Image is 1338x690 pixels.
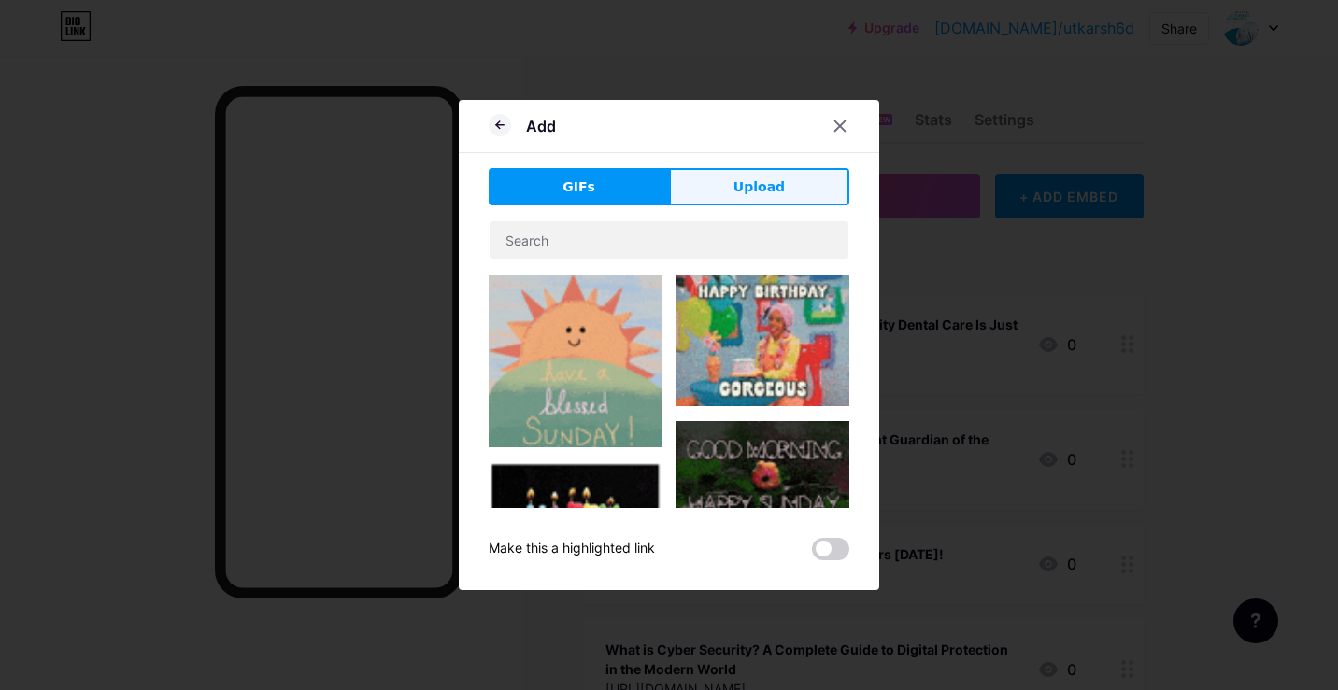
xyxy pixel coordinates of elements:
span: GIFs [562,177,595,197]
span: Upload [733,177,785,197]
div: Add [526,115,556,137]
input: Search [490,221,848,259]
img: Gihpy [489,462,662,586]
button: GIFs [489,168,669,205]
div: Make this a highlighted link [489,538,655,560]
button: Upload [669,168,849,205]
img: Gihpy [489,275,662,447]
img: Gihpy [676,421,849,531]
img: Gihpy [676,275,849,406]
